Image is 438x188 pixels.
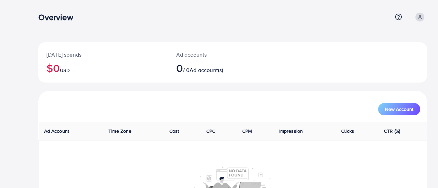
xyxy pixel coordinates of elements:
span: Impression [279,128,303,134]
span: CPM [242,128,252,134]
p: Ad accounts [176,50,257,59]
span: Time Zone [108,128,131,134]
span: New Account [385,107,413,112]
h2: $0 [47,61,160,74]
p: [DATE] spends [47,50,160,59]
span: Cost [169,128,179,134]
span: 0 [176,60,183,76]
span: USD [60,67,69,74]
h3: Overview [38,12,78,22]
button: New Account [378,103,420,115]
h2: / 0 [176,61,257,74]
span: Ad account(s) [190,66,223,74]
span: Ad Account [44,128,69,134]
span: CPC [206,128,215,134]
span: CTR (%) [384,128,400,134]
span: Clicks [341,128,354,134]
